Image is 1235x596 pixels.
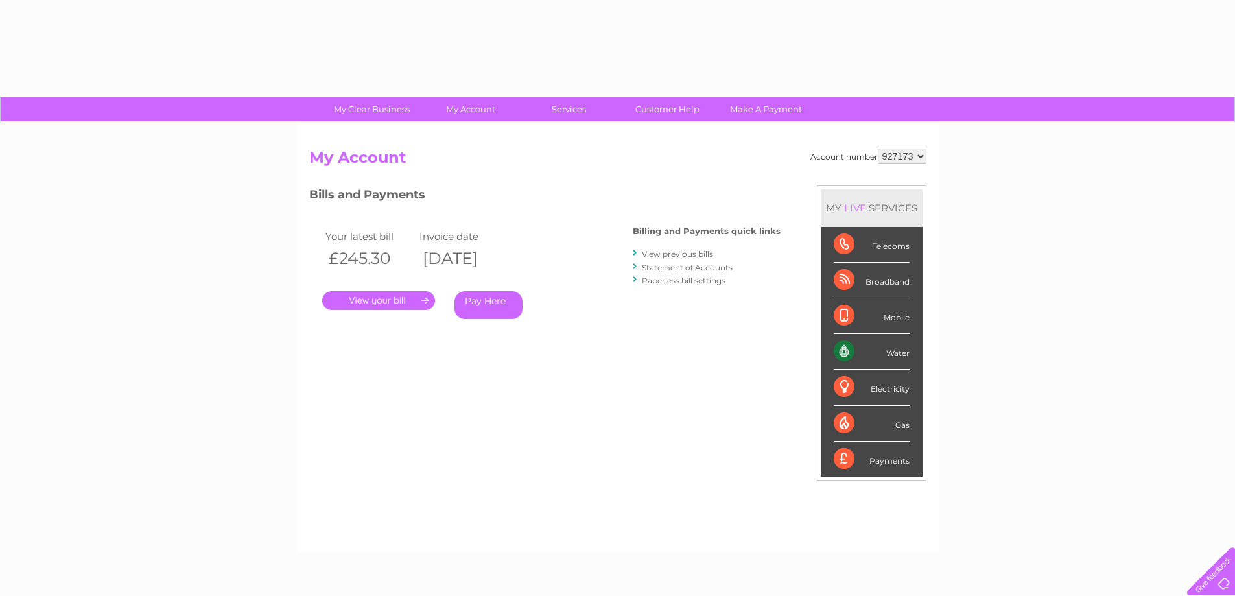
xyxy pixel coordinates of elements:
a: My Clear Business [318,97,425,121]
a: Customer Help [614,97,721,121]
a: Make A Payment [712,97,819,121]
div: Water [834,334,910,370]
h4: Billing and Payments quick links [633,226,781,236]
td: Your latest bill [322,228,416,245]
div: Electricity [834,370,910,405]
div: Mobile [834,298,910,334]
h2: My Account [309,149,926,173]
div: Payments [834,442,910,477]
div: Broadband [834,263,910,298]
a: My Account [417,97,524,121]
div: Gas [834,406,910,442]
td: Invoice date [416,228,510,245]
a: Pay Here [454,291,523,319]
a: . [322,291,435,310]
a: Paperless bill settings [642,276,725,285]
h3: Bills and Payments [309,185,781,208]
div: MY SERVICES [821,189,923,226]
a: Services [515,97,622,121]
th: [DATE] [416,245,510,272]
a: View previous bills [642,249,713,259]
th: £245.30 [322,245,416,272]
a: Statement of Accounts [642,263,733,272]
div: Telecoms [834,227,910,263]
div: LIVE [841,202,869,214]
div: Account number [810,149,926,164]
